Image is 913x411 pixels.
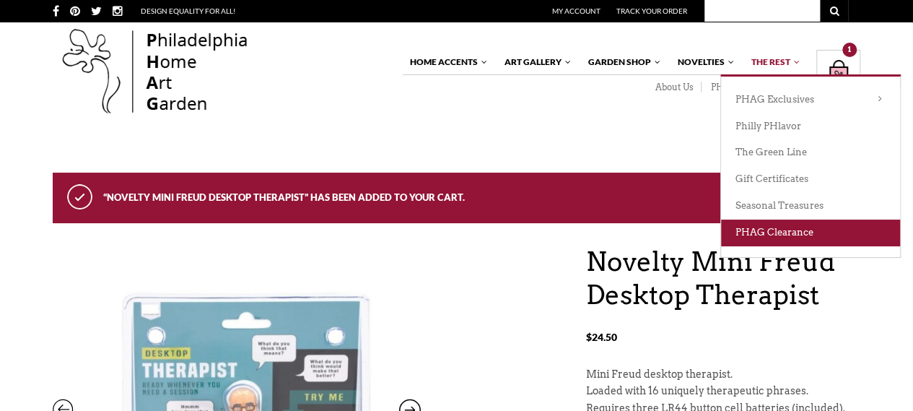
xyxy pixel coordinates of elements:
a: PHAQs [702,82,749,93]
bdi: 24.50 [586,331,617,343]
a: About Us [646,82,702,93]
span: $ [586,331,592,343]
a: Gift Certificates [721,166,900,193]
a: PHAG Clearance [721,220,900,246]
a: Garden Shop [581,50,662,74]
a: The Green Line [721,139,900,166]
div: “Novelty Mini Freud Desktop Therapist” has been added to your cart. [53,173,860,223]
a: Novelties [670,50,735,74]
a: Home Accents [403,50,489,74]
p: Mini Freud desktop therapist. [586,366,860,384]
h1: Novelty Mini Freud Desktop Therapist [586,245,860,313]
a: Seasonal Treasures [721,193,900,220]
a: Track Your Order [616,7,687,15]
div: 1 [842,43,857,57]
a: PHAG Exclusives [721,87,900,113]
a: The Rest [744,50,801,74]
a: Art Gallery [497,50,572,74]
a: My Account [552,7,600,15]
a: Philly PHlavor [721,113,900,140]
p: Loaded with 16 uniquely therapeutic phrases. [586,383,860,400]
